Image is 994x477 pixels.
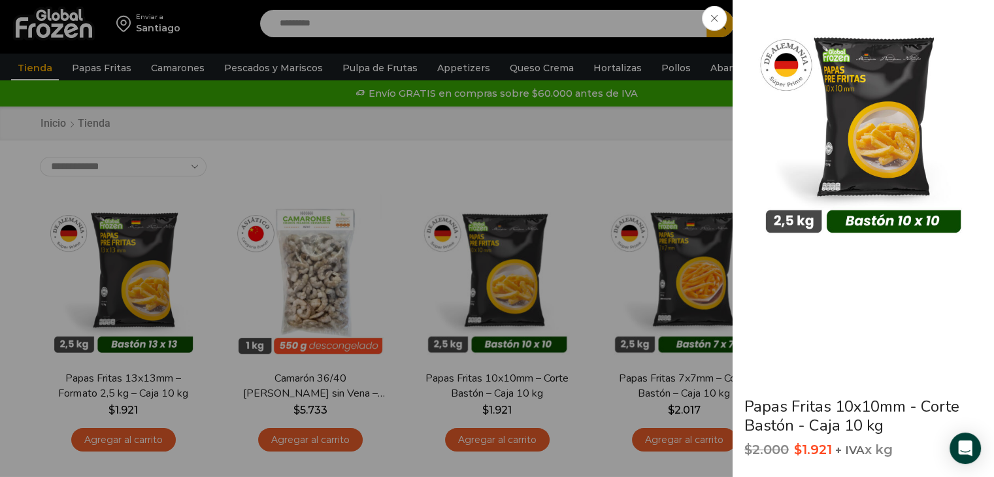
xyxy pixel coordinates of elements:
[950,433,981,464] div: Open Intercom Messenger
[794,442,802,457] span: $
[744,442,982,458] p: x kg
[744,396,959,436] a: Papas Fritas 10x10mm - Corte Bastón - Caja 10 kg
[744,442,789,457] bdi: 2.000
[794,442,832,457] bdi: 1.921
[744,442,752,457] span: $
[746,10,981,245] img: 10x10
[835,444,865,457] span: + IVA
[746,10,981,250] div: 1 / 3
